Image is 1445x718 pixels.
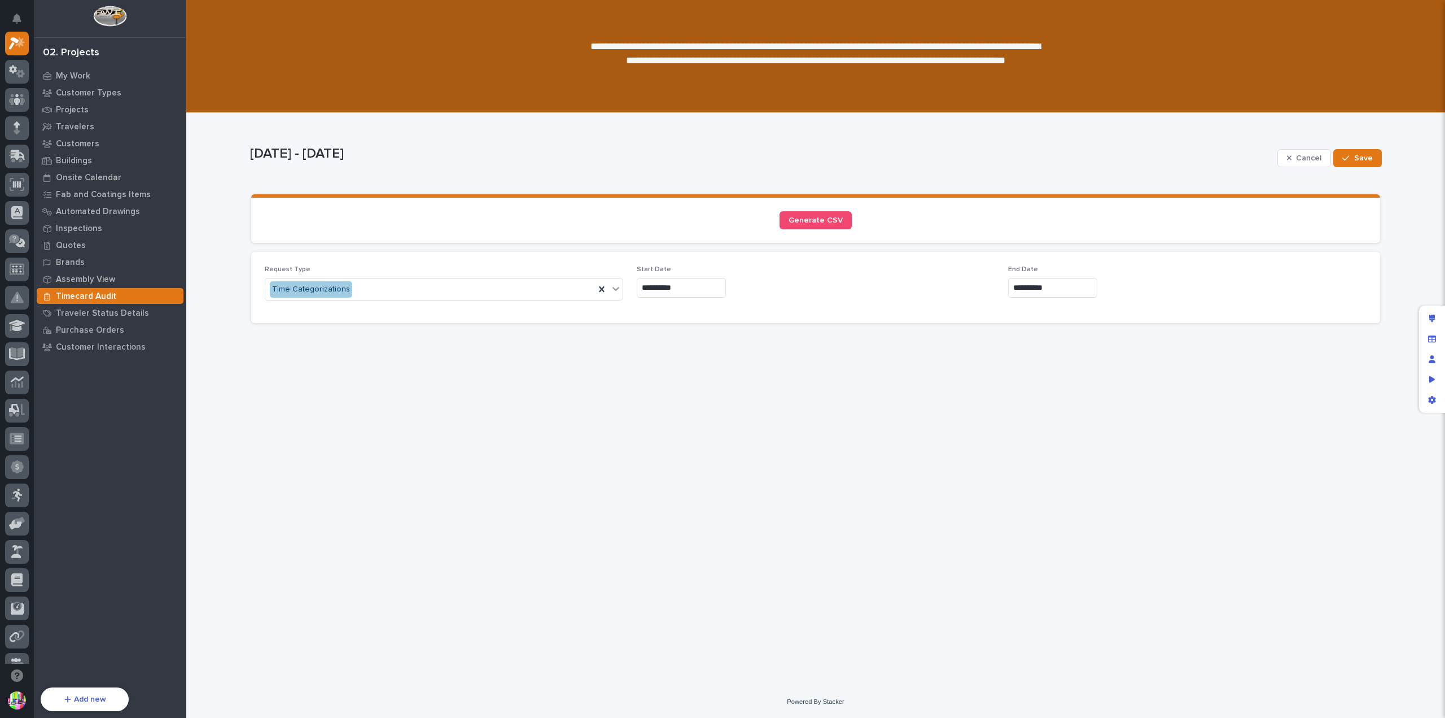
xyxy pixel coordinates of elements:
p: Customer Interactions [56,342,146,353]
span: • [94,193,98,202]
span: Cancel [1296,153,1321,163]
span: [PERSON_NAME] [35,223,91,232]
img: Brittany [11,182,29,200]
div: We're offline, we will be back soon! [51,137,170,146]
a: Timecard Audit [34,288,186,304]
p: Projects [56,105,89,115]
a: 🔗Onboarding Call [66,266,148,286]
p: Customers [56,139,99,149]
span: Help Docs [23,270,62,281]
a: Customer Interactions [34,338,186,355]
p: Automated Drawings [56,207,140,217]
a: Fab and Coatings Items [34,186,186,203]
a: Onsite Calendar [34,169,186,186]
span: • [94,223,98,232]
a: Buildings [34,152,186,169]
p: Assembly View [56,275,115,285]
p: Timecard Audit [56,291,116,302]
span: Start Date [637,266,671,273]
p: Customer Types [56,88,121,98]
div: App settings [1422,390,1442,410]
img: Workspace Logo [93,6,126,27]
img: Stacker [11,11,34,33]
div: 📖 [11,271,20,280]
p: [DATE] - [DATE] [250,146,1273,162]
p: Traveler Status Details [56,308,149,319]
a: Generate CSV [780,211,852,229]
a: My Work [34,67,186,84]
a: 📖Help Docs [7,266,66,286]
span: End Date [1008,266,1038,273]
a: Powered byPylon [80,297,137,306]
button: See all [175,162,205,176]
div: Preview as [1422,369,1442,390]
a: Powered By Stacker [787,698,844,705]
a: Customers [34,135,186,152]
span: Request Type [265,266,310,273]
p: Fab and Coatings Items [56,190,151,200]
a: Travelers [34,118,186,135]
p: Quotes [56,241,86,251]
a: Brands [34,254,186,271]
span: Pylon [112,298,137,306]
button: Cancel [1277,149,1332,167]
button: Save [1333,149,1381,167]
img: 1736555164131-43832dd5-751b-4058-ba23-39d91318e5a0 [23,224,32,233]
p: Inspections [56,224,102,234]
p: Brands [56,258,85,268]
p: Onsite Calendar [56,173,121,183]
a: Traveler Status Details [34,304,186,321]
button: Open support chat [5,664,29,687]
p: Buildings [56,156,92,166]
a: Purchase Orders [34,321,186,338]
a: Projects [34,101,186,118]
p: Purchase Orders [56,325,124,336]
button: users-avatar [5,689,29,712]
p: Travelers [56,122,94,132]
p: Welcome 👋 [11,45,205,63]
div: Edit layout [1422,308,1442,329]
div: Time Categorizations [270,281,352,298]
a: Automated Drawings [34,203,186,220]
div: Notifications [14,14,29,32]
div: 🔗 [71,271,80,280]
a: Quotes [34,237,186,254]
div: Past conversations [11,164,76,173]
span: [PERSON_NAME] [35,193,91,202]
p: My Work [56,71,90,81]
span: Save [1354,153,1373,163]
img: 1736555164131-43832dd5-751b-4058-ba23-39d91318e5a0 [23,193,32,202]
p: How can we help? [11,63,205,81]
img: 1736555164131-43832dd5-751b-4058-ba23-39d91318e5a0 [11,125,32,146]
a: Assembly View [34,271,186,288]
div: Manage fields and data [1422,329,1442,349]
span: Generate CSV [789,216,843,224]
a: Inspections [34,220,186,237]
button: Start new chat [192,129,205,142]
a: Customer Types [34,84,186,101]
button: Add new [41,687,129,711]
img: Brittany Wendell [11,212,29,230]
div: Manage users [1422,349,1442,369]
span: [DATE] [100,193,123,202]
div: Start new chat [51,125,185,137]
img: 4614488137333_bcb353cd0bb836b1afe7_72.png [24,125,44,146]
div: 02. Projects [43,47,99,59]
button: Notifications [5,7,29,31]
span: Onboarding Call [82,270,144,281]
span: [DATE] [100,223,123,232]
